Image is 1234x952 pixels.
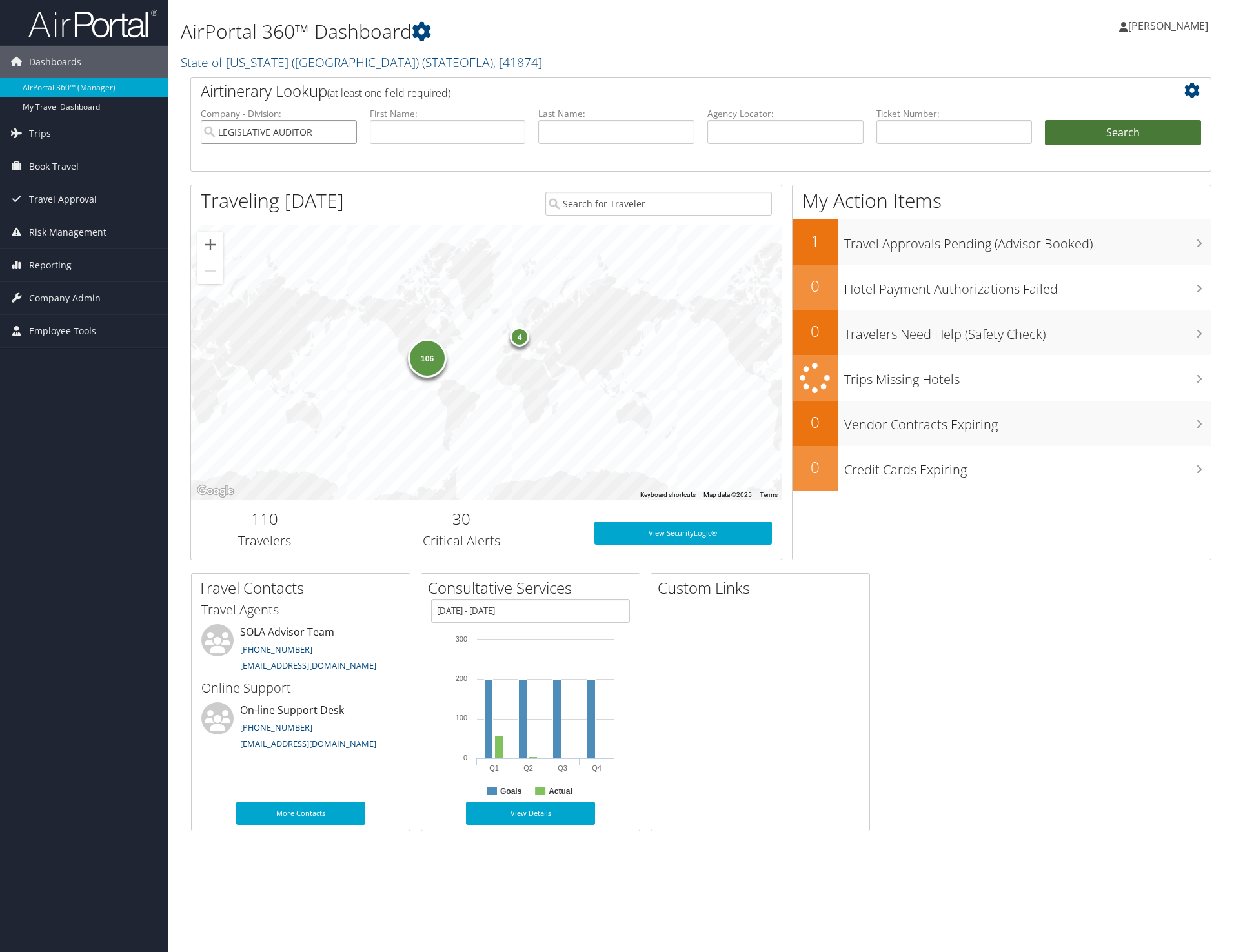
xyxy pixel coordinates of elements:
[1119,6,1221,45] a: [PERSON_NAME]
[466,802,595,825] a: View Details
[793,446,1211,491] a: 0Credit Cards Expiring
[592,764,602,772] text: Q4
[422,54,493,71] span: ( STATEOFLA )
[545,192,772,216] input: Search for Traveler
[201,107,357,120] label: Company - Division:
[370,107,526,120] label: First Name:
[197,232,223,258] button: Zoom in
[29,282,101,314] span: Company Admin
[793,230,838,252] h2: 1
[181,54,542,71] a: State of [US_STATE] ([GEOGRAPHIC_DATA])
[793,187,1211,214] h1: My Action Items
[844,274,1211,298] h3: Hotel Payment Authorizations Failed
[201,532,329,550] h3: Travelers
[793,456,838,478] h2: 0
[29,117,51,150] span: Trips
[456,714,467,722] tspan: 100
[793,411,838,433] h2: 0
[327,86,450,100] span: (at least one field required)
[876,107,1033,120] label: Ticket Number:
[793,355,1211,401] a: Trips Missing Hotels
[428,577,640,599] h2: Consultative Services
[658,577,869,599] h2: Custom Links
[201,679,400,697] h3: Online Support
[198,577,410,599] h2: Travel Contacts
[194,483,237,500] a: Open this area in Google Maps (opens a new window)
[510,327,529,346] div: 4
[456,635,467,643] tspan: 300
[793,401,1211,446] a: 0Vendor Contracts Expiring
[844,228,1211,253] h3: Travel Approvals Pending (Advisor Booked)
[558,764,567,772] text: Q3
[201,601,400,619] h3: Travel Agents
[760,491,778,498] a: Terms (opens in new tab)
[793,275,838,297] h2: 0
[707,107,864,120] label: Agency Locator:
[538,107,694,120] label: Last Name:
[793,310,1211,355] a: 0Travelers Need Help (Safety Check)
[463,754,467,762] tspan: 0
[29,150,79,183] span: Book Travel
[349,532,575,550] h3: Critical Alerts
[240,643,312,655] a: [PHONE_NUMBER]
[240,660,376,671] a: [EMAIL_ADDRESS][DOMAIN_NAME]
[844,319,1211,343] h3: Travelers Need Help (Safety Check)
[640,491,696,500] button: Keyboard shortcuts
[523,764,533,772] text: Q2
[349,508,575,530] h2: 30
[194,483,237,500] img: Google
[201,508,329,530] h2: 110
[236,802,365,825] a: More Contacts
[1045,120,1201,146] button: Search
[29,249,72,281] span: Reporting
[793,219,1211,265] a: 1Travel Approvals Pending (Advisor Booked)
[408,339,447,378] div: 106
[28,8,157,39] img: airportal-logo.png
[197,258,223,284] button: Zoom out
[793,320,838,342] h2: 0
[493,54,542,71] span: , [ 41874 ]
[500,787,522,796] text: Goals
[594,522,772,545] a: View SecurityLogic®
[456,674,467,682] tspan: 200
[195,702,407,755] li: On-line Support Desk
[793,265,1211,310] a: 0Hotel Payment Authorizations Failed
[1128,19,1208,33] span: [PERSON_NAME]
[29,216,106,248] span: Risk Management
[240,738,376,749] a: [EMAIL_ADDRESS][DOMAIN_NAME]
[844,454,1211,479] h3: Credit Cards Expiring
[29,46,81,78] span: Dashboards
[844,364,1211,389] h3: Trips Missing Hotels
[181,18,875,45] h1: AirPortal 360™ Dashboard
[201,80,1116,102] h2: Airtinerary Lookup
[29,315,96,347] span: Employee Tools
[240,722,312,733] a: [PHONE_NUMBER]
[844,409,1211,434] h3: Vendor Contracts Expiring
[195,624,407,677] li: SOLA Advisor Team
[201,187,344,214] h1: Traveling [DATE]
[29,183,97,216] span: Travel Approval
[703,491,752,498] span: Map data ©2025
[549,787,572,796] text: Actual
[489,764,499,772] text: Q1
